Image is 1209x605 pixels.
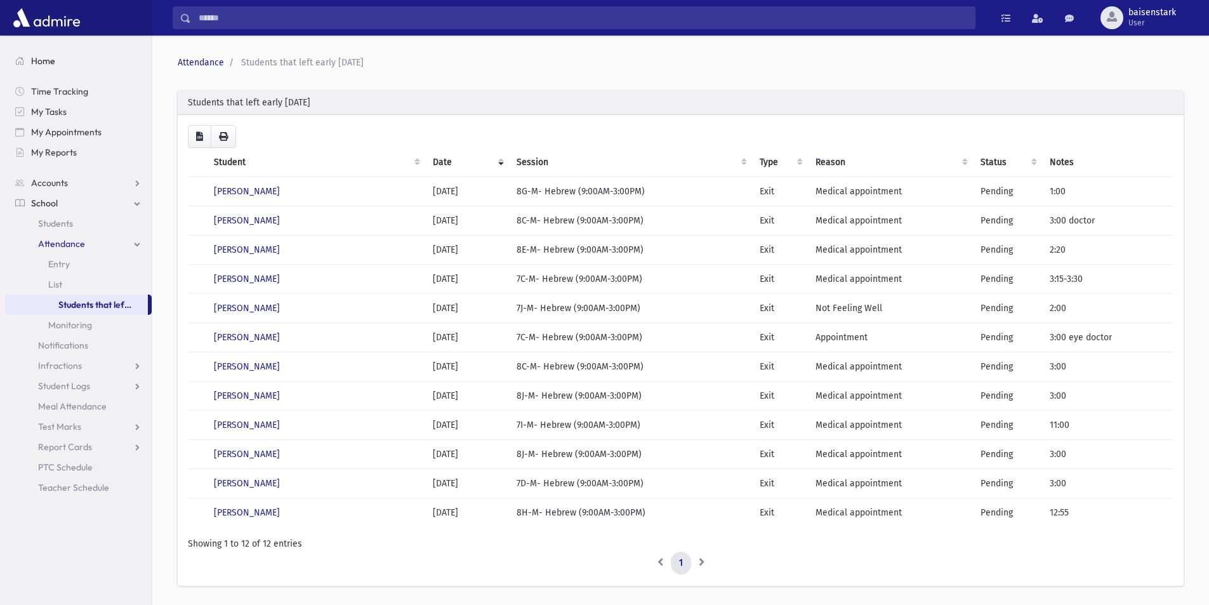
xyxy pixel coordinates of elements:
[509,440,751,469] td: 8J-M- Hebrew (9:00AM-3:00PM)
[973,265,1042,294] td: Pending
[1042,440,1173,469] td: 3:00
[31,197,58,209] span: School
[214,215,280,226] a: [PERSON_NAME]
[752,440,808,469] td: Exit
[5,477,152,498] a: Teacher Schedule
[752,265,808,294] td: Exit
[808,177,973,206] td: Medical appointment
[808,382,973,411] td: Medical appointment
[973,440,1042,469] td: Pending
[509,411,751,440] td: 7I-M- Hebrew (9:00AM-3:00PM)
[5,122,152,142] a: My Appointments
[973,382,1042,411] td: Pending
[5,416,152,437] a: Test Marks
[5,51,152,71] a: Home
[752,148,808,177] th: Type: activate to sort column ascending
[1042,265,1173,294] td: 3:15-3:30
[425,411,509,440] td: [DATE]
[509,265,751,294] td: 7C-M- Hebrew (9:00AM-3:00PM)
[206,148,425,177] th: Student: activate to sort column ascending
[5,274,152,295] a: List
[5,81,152,102] a: Time Tracking
[752,294,808,323] td: Exit
[808,411,973,440] td: Medical appointment
[38,421,81,432] span: Test Marks
[38,441,92,453] span: Report Cards
[808,236,973,265] td: Medical appointment
[752,411,808,440] td: Exit
[31,177,68,189] span: Accounts
[425,206,509,236] td: [DATE]
[425,236,509,265] td: [DATE]
[1042,411,1173,440] td: 11:00
[38,401,107,412] span: Meal Attendance
[1128,8,1176,18] span: baisenstark
[48,319,92,331] span: Monitoring
[38,462,93,473] span: PTC Schedule
[5,295,148,315] a: Students that left early [DATE]
[808,440,973,469] td: Medical appointment
[808,294,973,323] td: Not Feeling Well
[425,382,509,411] td: [DATE]
[1042,382,1173,411] td: 3:00
[808,323,973,352] td: Appointment
[1042,236,1173,265] td: 2:20
[1042,148,1173,177] th: Notes
[191,6,975,29] input: Search
[425,469,509,498] td: [DATE]
[214,244,280,255] a: [PERSON_NAME]
[973,323,1042,352] td: Pending
[31,147,77,158] span: My Reports
[1042,206,1173,236] td: 3:00 doctor
[509,469,751,498] td: 7D-M- Hebrew (9:00AM-3:00PM)
[808,498,973,528] td: Medical appointment
[808,206,973,236] td: Medical appointment
[31,55,55,67] span: Home
[31,86,88,97] span: Time Tracking
[509,382,751,411] td: 8J-M- Hebrew (9:00AM-3:00PM)
[5,234,152,254] a: Attendance
[425,177,509,206] td: [DATE]
[5,213,152,234] a: Students
[808,148,973,177] th: Reason: activate to sort column ascending
[5,335,152,356] a: Notifications
[425,352,509,382] td: [DATE]
[5,457,152,477] a: PTC Schedule
[973,206,1042,236] td: Pending
[10,5,83,30] img: AdmirePro
[48,258,70,270] span: Entry
[973,469,1042,498] td: Pending
[425,323,509,352] td: [DATE]
[425,294,509,323] td: [DATE]
[425,498,509,528] td: [DATE]
[178,56,1179,69] nav: breadcrumb
[31,106,67,117] span: My Tasks
[973,352,1042,382] td: Pending
[752,323,808,352] td: Exit
[1042,294,1173,323] td: 2:00
[509,498,751,528] td: 8H-M- Hebrew (9:00AM-3:00PM)
[1042,323,1173,352] td: 3:00 eye doctor
[38,380,90,392] span: Student Logs
[5,437,152,457] a: Report Cards
[214,390,280,401] a: [PERSON_NAME]
[509,206,751,236] td: 8C-M- Hebrew (9:00AM-3:00PM)
[214,507,280,518] a: [PERSON_NAME]
[808,469,973,498] td: Medical appointment
[5,142,152,163] a: My Reports
[1042,469,1173,498] td: 3:00
[5,254,152,274] a: Entry
[973,148,1042,177] th: Status: activate to sort column ascending
[509,294,751,323] td: 7J-M- Hebrew (9:00AM-3:00PM)
[752,352,808,382] td: Exit
[808,265,973,294] td: Medical appointment
[214,478,280,489] a: [PERSON_NAME]
[509,236,751,265] td: 8E-M- Hebrew (9:00AM-3:00PM)
[5,315,152,335] a: Monitoring
[425,148,509,177] th: Date: activate to sort column ascending
[214,420,280,430] a: [PERSON_NAME]
[973,411,1042,440] td: Pending
[973,236,1042,265] td: Pending
[5,102,152,122] a: My Tasks
[5,356,152,376] a: Infractions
